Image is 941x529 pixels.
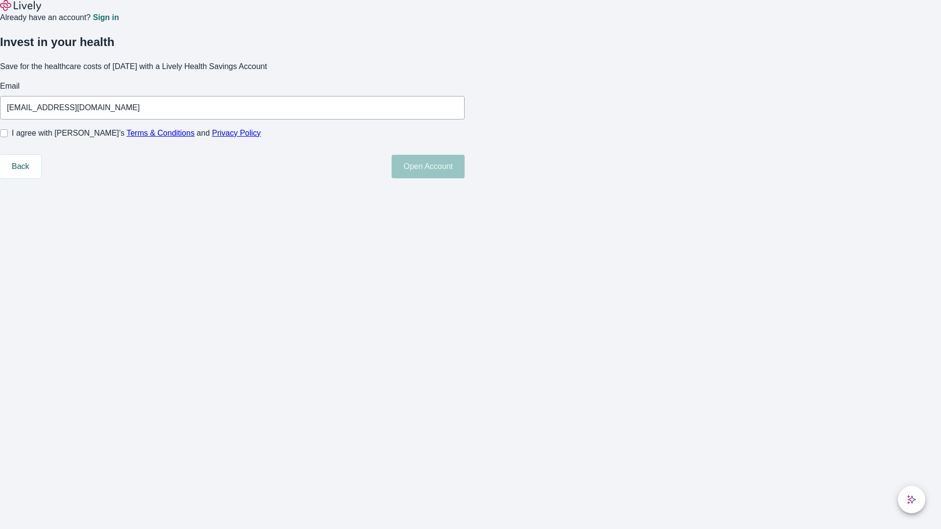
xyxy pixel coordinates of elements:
span: I agree with [PERSON_NAME]’s and [12,127,261,139]
a: Sign in [93,14,119,22]
a: Privacy Policy [212,129,261,137]
a: Terms & Conditions [126,129,195,137]
svg: Lively AI Assistant [907,495,916,505]
button: chat [898,486,925,513]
